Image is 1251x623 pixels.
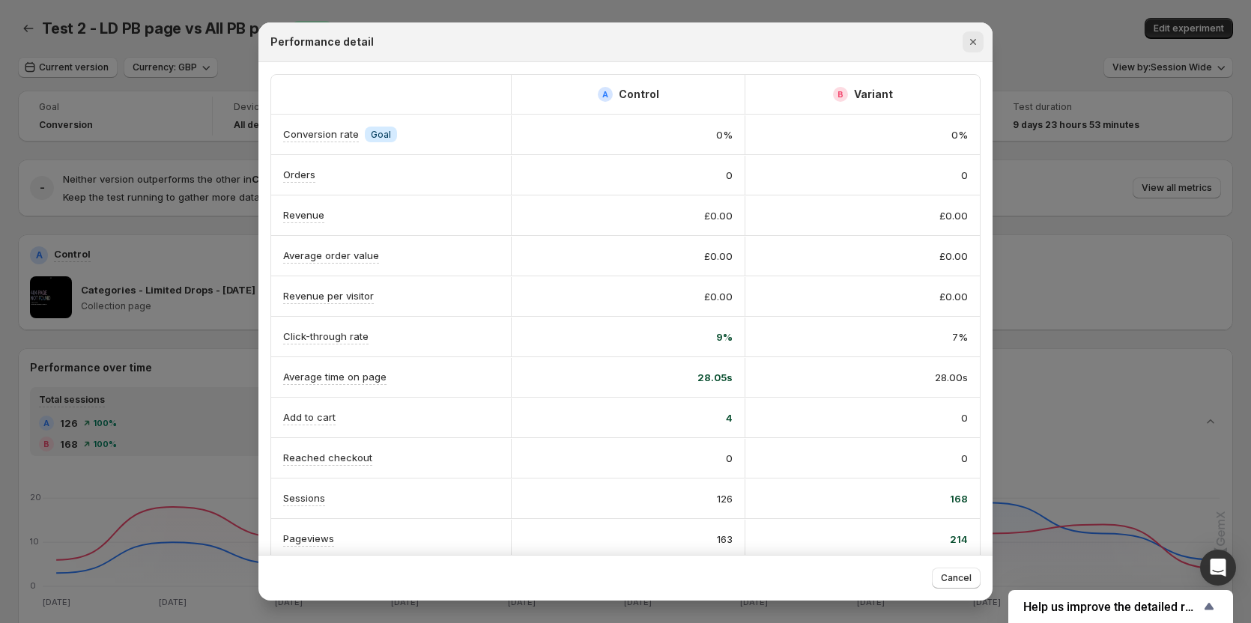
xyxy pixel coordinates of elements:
[283,369,387,384] p: Average time on page
[950,532,968,547] span: 214
[283,329,369,344] p: Click-through rate
[283,410,336,425] p: Add to cart
[951,127,968,142] span: 0%
[717,491,733,506] span: 126
[270,34,374,49] h2: Performance detail
[932,568,981,589] button: Cancel
[283,207,324,222] p: Revenue
[961,410,968,425] span: 0
[952,329,968,344] span: 7%
[726,410,733,425] span: 4
[837,90,843,99] h2: B
[704,249,733,264] span: £0.00
[704,289,733,304] span: £0.00
[283,167,315,182] p: Orders
[961,451,968,466] span: 0
[939,249,968,264] span: £0.00
[283,288,374,303] p: Revenue per visitor
[726,451,733,466] span: 0
[602,90,608,99] h2: A
[939,289,968,304] span: £0.00
[283,531,334,546] p: Pageviews
[854,87,893,102] h2: Variant
[1023,598,1218,616] button: Show survey - Help us improve the detailed report for A/B campaigns
[371,129,391,141] span: Goal
[963,31,984,52] button: Close
[704,208,733,223] span: £0.00
[941,572,972,584] span: Cancel
[961,168,968,183] span: 0
[950,491,968,506] span: 168
[283,450,372,465] p: Reached checkout
[1023,600,1200,614] span: Help us improve the detailed report for A/B campaigns
[716,127,733,142] span: 0%
[283,248,379,263] p: Average order value
[1200,550,1236,586] div: Open Intercom Messenger
[716,329,733,344] span: 9%
[283,490,325,505] p: Sessions
[619,87,659,102] h2: Control
[726,168,733,183] span: 0
[717,532,733,547] span: 163
[939,208,968,223] span: £0.00
[697,370,733,385] span: 28.05s
[935,370,968,385] span: 28.00s
[283,127,359,142] p: Conversion rate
